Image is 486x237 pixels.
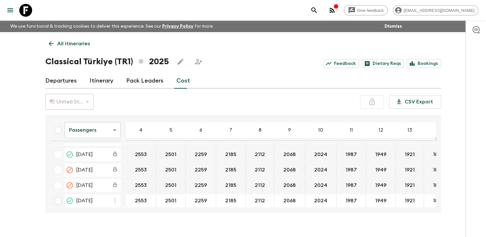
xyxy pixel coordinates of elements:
[186,148,216,161] div: 07 Sep 2025; 6
[318,126,323,134] p: 10
[274,148,305,161] div: 07 Sep 2025; 9
[337,163,366,176] div: 12 Sep 2025; 11
[425,194,452,207] button: 1892
[217,194,244,207] button: 2185
[45,73,77,89] a: Departures
[396,179,424,192] div: 14 Sep 2025; 13
[156,179,186,192] div: 14 Sep 2025; 5
[57,40,90,48] p: All itineraries
[66,181,74,189] svg: Cancelled
[186,194,216,207] div: 21 Sep 2025; 6
[305,179,337,192] div: 14 Sep 2025; 10
[217,163,244,176] button: 2185
[216,194,246,207] div: 21 Sep 2025; 7
[65,121,121,139] div: Passengers
[199,126,202,134] p: 6
[126,194,156,207] div: 21 Sep 2025; 4
[247,194,273,207] button: 2112
[216,163,246,176] div: 12 Sep 2025; 7
[383,22,403,31] button: Dismiss
[45,37,93,50] a: All itineraries
[90,73,113,89] a: Itinerary
[424,179,454,192] div: 14 Sep 2025; 14
[276,148,304,161] button: 2068
[127,179,155,192] button: 2553
[162,24,193,29] a: Privacy Policy
[305,163,337,176] div: 12 Sep 2025; 10
[139,126,143,134] p: 4
[366,194,396,207] div: 21 Sep 2025; 12
[76,181,93,189] span: [DATE]
[66,151,74,158] svg: Completed
[229,126,232,134] p: 7
[127,148,155,161] button: 2553
[169,126,172,134] p: 5
[393,5,478,15] div: [EMAIL_ADDRESS][DOMAIN_NAME]
[306,179,335,192] button: 2024
[288,126,291,134] p: 9
[259,126,261,134] p: 8
[350,126,353,134] p: 11
[247,163,273,176] button: 2112
[408,126,412,134] p: 13
[246,194,274,207] div: 21 Sep 2025; 8
[187,179,215,192] button: 2259
[397,163,422,176] button: 1921
[186,163,216,176] div: 12 Sep 2025; 6
[397,179,422,192] button: 1921
[425,148,452,161] button: 1892
[126,179,156,192] div: 14 Sep 2025; 4
[216,148,246,161] div: 07 Sep 2025; 7
[157,163,184,176] button: 2501
[323,59,359,68] a: Feedback
[246,163,274,176] div: 12 Sep 2025; 8
[4,4,17,17] button: menu
[45,55,169,68] h1: Classical Türkiye (TR1) 2025
[127,194,155,207] button: 2553
[425,179,452,192] button: 1892
[367,163,394,176] button: 1949
[276,194,304,207] button: 2068
[396,148,424,161] div: 07 Sep 2025; 13
[187,163,215,176] button: 2259
[276,163,304,176] button: 2068
[127,163,155,176] button: 2553
[367,148,394,161] button: 1949
[217,148,244,161] button: 2185
[174,55,187,68] button: Edit this itinerary
[400,8,478,13] span: [EMAIL_ADDRESS][DOMAIN_NAME]
[157,179,184,192] button: 2501
[109,149,121,160] div: Costs are fixed. The departure date (07 Sep 2025) has passed
[306,148,335,161] button: 2024
[397,194,422,207] button: 1921
[247,148,273,161] button: 2112
[396,163,424,176] div: 12 Sep 2025; 13
[176,73,190,89] a: Cost
[8,21,216,32] p: We use functional & tracking cookies to deliver this experience. See our for more.
[424,194,454,207] div: 21 Sep 2025; 14
[52,124,65,136] div: Select all
[274,179,305,192] div: 14 Sep 2025; 9
[338,163,365,176] button: 1987
[366,179,396,192] div: 14 Sep 2025; 12
[246,148,274,161] div: 07 Sep 2025; 8
[407,59,441,68] a: Bookings
[246,179,274,192] div: 14 Sep 2025; 8
[156,163,186,176] div: 12 Sep 2025; 5
[397,148,422,161] button: 1921
[424,148,454,161] div: 07 Sep 2025; 14
[157,148,184,161] button: 2501
[367,194,394,207] button: 1949
[379,126,383,134] p: 12
[126,163,156,176] div: 12 Sep 2025; 4
[366,163,396,176] div: 12 Sep 2025; 12
[109,164,121,176] div: Costs are fixed. The departure date (12 Sep 2025) has passed
[156,148,186,161] div: 07 Sep 2025; 5
[109,180,121,191] div: Costs are fixed. The departure date (14 Sep 2025) has passed
[156,194,186,207] div: 21 Sep 2025; 5
[424,163,454,176] div: 12 Sep 2025; 14
[66,166,74,174] svg: Cancelled
[337,194,366,207] div: 21 Sep 2025; 11
[45,93,93,111] div: 🇺🇸 United States Dollar (USD)
[192,55,205,68] span: Share this itinerary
